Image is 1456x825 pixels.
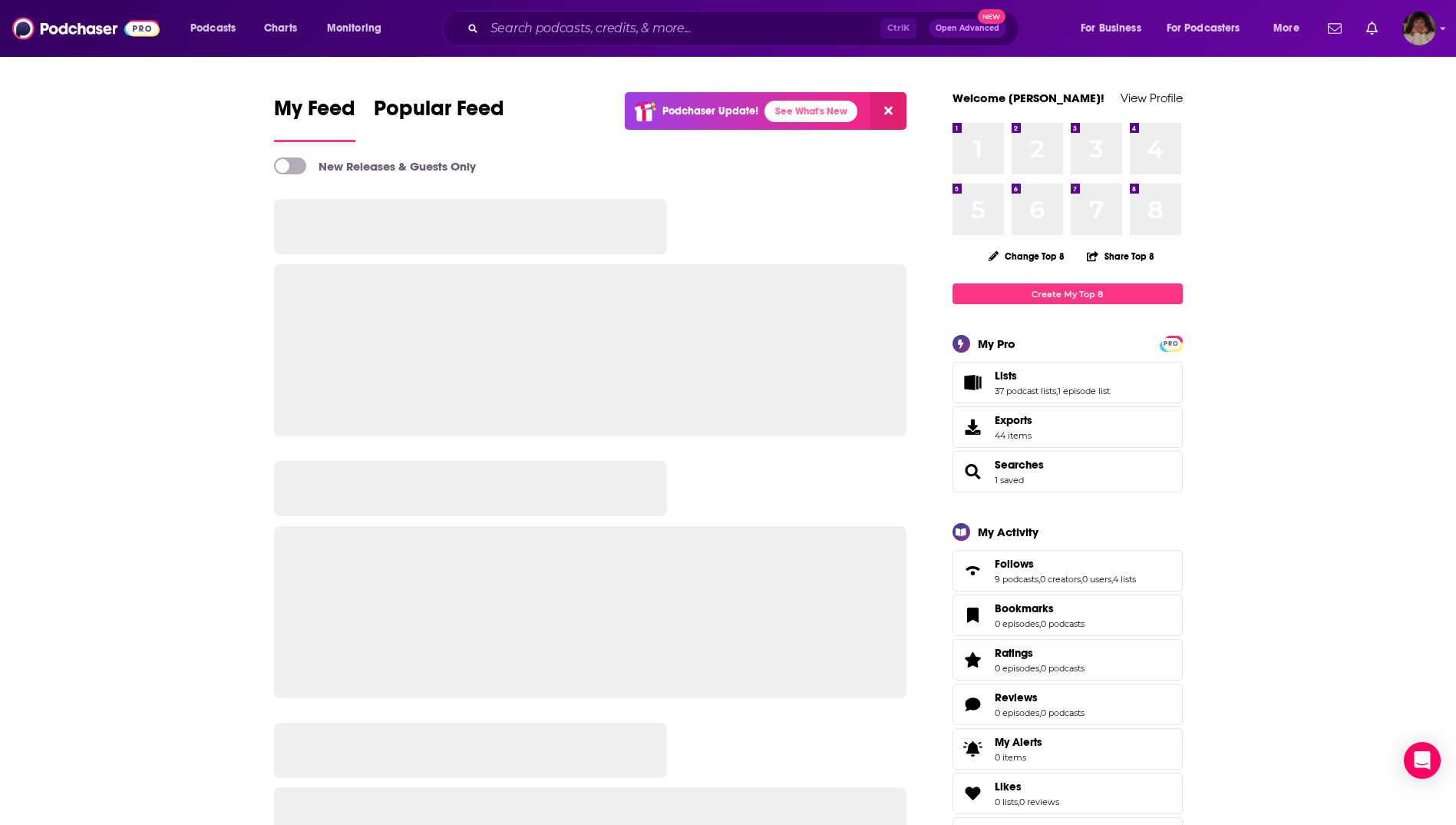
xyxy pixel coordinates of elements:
[936,25,999,32] span: Open Advanced
[995,369,1017,383] span: Lists
[1019,797,1059,807] a: 0 reviews
[1162,338,1180,350] span: PRO
[995,601,1054,615] span: Bookmarks
[1162,337,1180,349] a: PRO
[1111,574,1113,585] span: ,
[1121,91,1183,105] a: View Profile
[1058,386,1110,396] a: 1 episode list
[1070,16,1161,41] button: open menu
[1086,241,1155,271] button: Share Top 8
[953,684,1183,725] span: Reviews
[929,19,1006,38] button: Open AdvancedNew
[274,157,476,174] a: New Releases & Guests Only
[662,104,758,118] p: Podchaser Update!
[995,780,1022,794] span: Likes
[953,91,1104,105] a: Welcome [PERSON_NAME]!
[316,16,401,41] button: open menu
[374,95,504,131] span: Popular Feed
[1113,574,1136,585] a: 4 lists
[995,430,1032,441] span: 44 items
[953,283,1183,304] a: Create My Top 8
[254,16,306,41] a: Charts
[457,11,1034,46] div: Search podcasts, credits, & more...
[1082,574,1111,585] a: 0 users
[953,639,1183,681] span: Ratings
[995,618,1039,629] a: 0 episodes
[1039,707,1041,718] span: ,
[484,16,880,41] input: Search podcasts, credits, & more...
[1041,618,1085,629] a: 0 podcasts
[1167,18,1240,39] span: For Podcasters
[995,797,1018,807] a: 0 lists
[1273,18,1299,39] span: More
[995,413,1032,427] span: Exports
[978,9,1005,24] span: New
[1041,707,1085,718] a: 0 podcasts
[978,336,1015,351] div: My Pro
[995,780,1059,794] a: Likes
[1360,15,1384,41] a: Show notifications dropdown
[995,475,1024,485] a: 1 saved
[1263,16,1319,41] button: open menu
[995,691,1038,704] span: Reviews
[995,458,1044,472] a: Searches
[327,18,381,39] span: Monitoring
[1081,18,1141,39] span: For Business
[958,738,989,760] span: My Alerts
[958,649,989,671] a: Ratings
[958,372,989,393] a: Lists
[764,101,857,122] a: See What's New
[264,18,297,39] span: Charts
[953,728,1183,770] a: My Alerts
[274,95,355,131] span: My Feed
[1018,797,1019,807] span: ,
[995,707,1039,718] a: 0 episodes
[995,601,1085,615] a: Bookmarks
[995,646,1033,660] span: Ratings
[1056,386,1058,396] span: ,
[958,461,989,482] a: Searches
[995,557,1034,571] span: Follows
[374,95,504,142] a: Popular Feed
[979,247,1075,266] button: Change Top 8
[1039,663,1041,674] span: ,
[1041,663,1085,674] a: 0 podcasts
[12,14,160,43] img: Podchaser - Follow, Share and Rate Podcasts
[1402,12,1436,45] button: Show profile menu
[958,783,989,804] a: Likes
[995,386,1056,396] a: 37 podcast lists
[1322,15,1348,41] a: Show notifications dropdown
[1402,12,1436,45] img: User Profile
[995,369,1110,383] a: Lists
[953,406,1183,448] a: Exports
[995,557,1136,571] a: Follows
[995,574,1038,585] a: 9 podcasts
[995,646,1085,660] a: Ratings
[953,362,1183,403] span: Lists
[995,735,1042,749] span: My Alerts
[953,595,1183,636] span: Bookmarks
[958,605,989,626] a: Bookmarks
[1157,16,1263,41] button: open menu
[880,18,916,38] span: Ctrl K
[978,525,1038,539] div: My Activity
[953,451,1183,492] span: Searches
[1402,12,1436,45] span: Logged in as angelport
[1040,574,1081,585] a: 0 creators
[190,18,236,39] span: Podcasts
[953,550,1183,591] span: Follows
[1404,742,1441,779] div: Open Intercom Messenger
[995,752,1042,763] span: 0 items
[1038,574,1040,585] span: ,
[1039,618,1041,629] span: ,
[1081,574,1082,585] span: ,
[180,16,256,41] button: open menu
[958,560,989,581] a: Follows
[995,691,1085,704] a: Reviews
[274,95,355,142] a: My Feed
[953,773,1183,814] span: Likes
